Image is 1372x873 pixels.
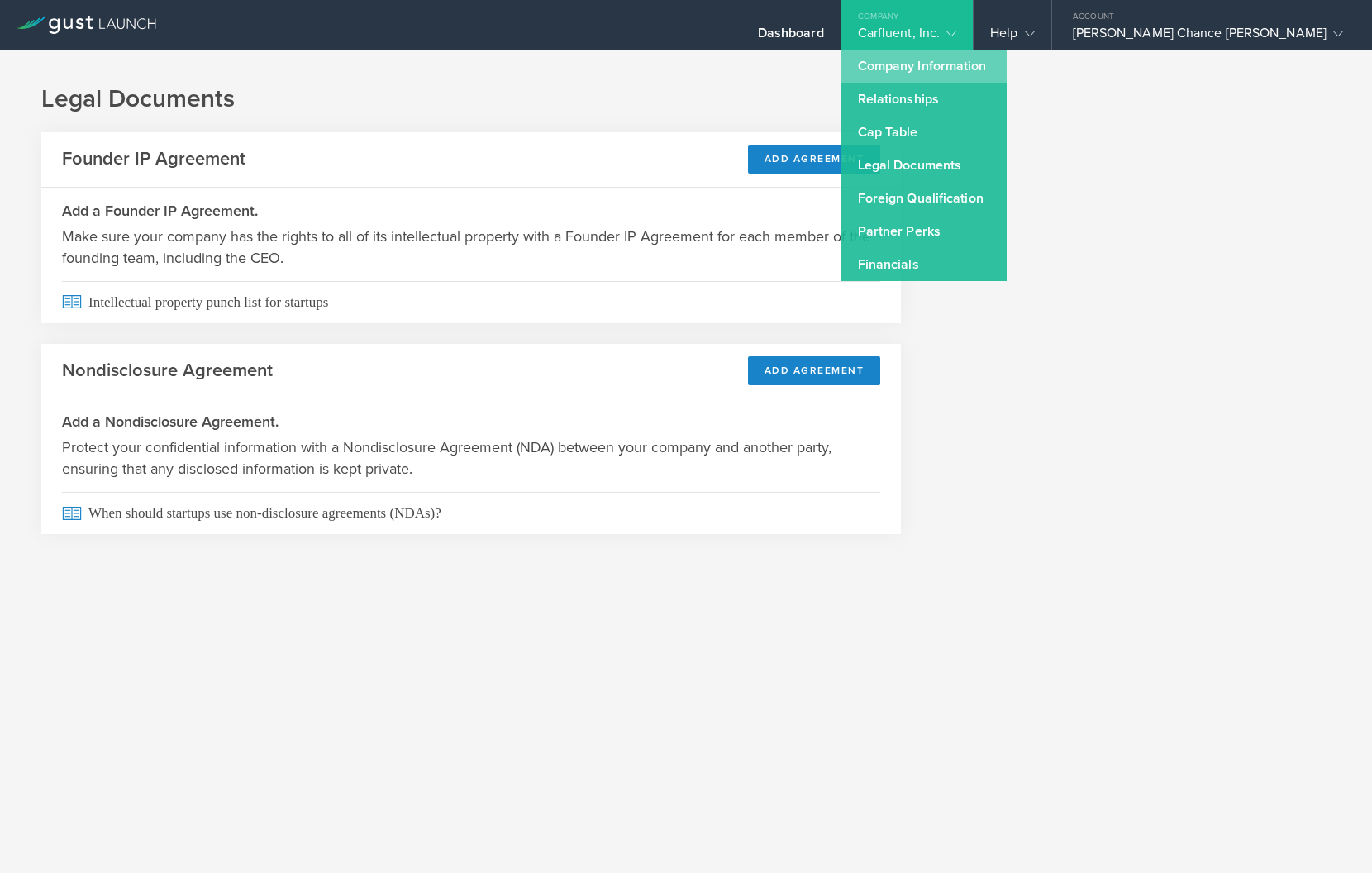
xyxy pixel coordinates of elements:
h3: Add a Nondisclosure Agreement. [62,411,880,432]
a: Intellectual property punch list for startups [41,281,901,323]
h3: Add a Founder IP Agreement. [62,200,880,222]
span: When should startups use non-disclosure agreements (NDAs)? [62,492,880,534]
button: Add Agreement [748,356,881,385]
a: When should startups use non-disclosure agreements (NDAs)? [41,492,901,534]
h2: Nondisclosure Agreement [62,359,273,383]
button: Add Agreement [748,145,881,174]
h2: Founder IP Agreement [62,147,245,171]
div: Dashboard [758,25,824,50]
div: Help [990,25,1034,50]
iframe: Chat Widget [1289,794,1372,873]
p: Make sure your company has the rights to all of its intellectual property with a Founder IP Agree... [62,226,880,269]
span: Intellectual property punch list for startups [62,281,880,323]
h1: Legal Documents [41,83,1331,116]
div: [PERSON_NAME] Chance [PERSON_NAME] [1073,25,1343,50]
div: Carfluent, Inc. [858,25,957,50]
p: Protect your confidential information with a Nondisclosure Agreement (NDA) between your company a... [62,436,880,479]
